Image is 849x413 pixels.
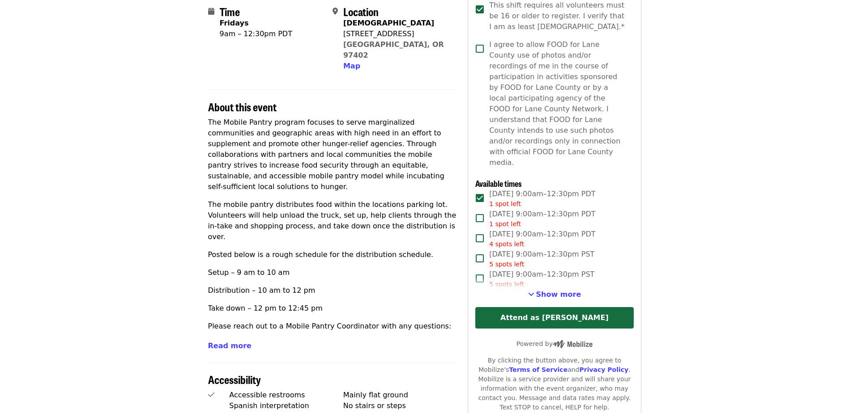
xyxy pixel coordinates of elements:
div: Mainly flat ground [343,390,457,400]
button: Map [343,61,360,72]
a: Terms of Service [509,366,567,373]
span: Map [343,62,360,70]
div: Spanish interpretation [229,400,343,411]
i: calendar icon [208,7,214,16]
span: I agree to allow FOOD for Lane County use of photos and/or recordings of me in the course of part... [489,39,626,168]
div: [STREET_ADDRESS] [343,29,450,39]
span: Time [220,4,240,19]
a: Privacy Policy [579,366,628,373]
strong: Fridays [220,19,249,27]
button: Attend as [PERSON_NAME] [475,307,633,329]
p: The mobile pantry distributes food within the locations parking lot. Volunteers will help unload ... [208,199,457,242]
img: Powered by Mobilize [553,340,593,348]
span: [DATE] 9:00am–12:30pm PDT [489,209,595,229]
span: [DATE] 9:00am–12:30pm PDT [489,229,595,249]
span: 1 spot left [489,200,521,207]
div: Accessible restrooms [229,390,343,400]
span: Show more [536,290,581,299]
span: 5 spots left [489,281,524,288]
div: No stairs or steps [343,400,457,411]
p: Please reach out to a Mobile Pantry Coordinator with any questions: [208,321,457,332]
span: [DATE] 9:00am–12:30pm PDT [489,189,595,209]
p: [PERSON_NAME] (she/they/elle) Bilingual Mobile Pantry Coordinator - [EMAIL_ADDRESS][DOMAIN_NAME] [208,339,457,360]
span: Location [343,4,379,19]
p: Take down – 12 pm to 12:45 pm [208,303,457,314]
i: check icon [208,391,214,399]
span: Powered by [516,340,593,347]
span: [DATE] 9:00am–12:30pm PST [489,249,594,269]
p: Setup – 9 am to 10 am [208,267,457,278]
span: Read more [208,341,252,350]
p: Posted below is a rough schedule for the distribution schedule. [208,249,457,260]
span: Accessibility [208,371,261,387]
div: 9am – 12:30pm PDT [220,29,292,39]
p: The Mobile Pantry program focuses to serve marginalized communities and geographic areas with hig... [208,117,457,192]
span: 4 spots left [489,240,524,248]
span: 5 spots left [489,261,524,268]
div: By clicking the button above, you agree to Mobilize's and . Mobilize is a service provider and wi... [475,356,633,412]
button: See more timeslots [528,289,581,300]
span: Available times [475,177,522,189]
p: Distribution – 10 am to 12 pm [208,285,457,296]
i: map-marker-alt icon [333,7,338,16]
span: About this event [208,99,277,114]
span: 1 spot left [489,220,521,228]
span: [DATE] 9:00am–12:30pm PST [489,269,594,289]
strong: [DEMOGRAPHIC_DATA] [343,19,434,27]
button: Read more [208,341,252,351]
a: [GEOGRAPHIC_DATA], OR 97402 [343,40,444,59]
